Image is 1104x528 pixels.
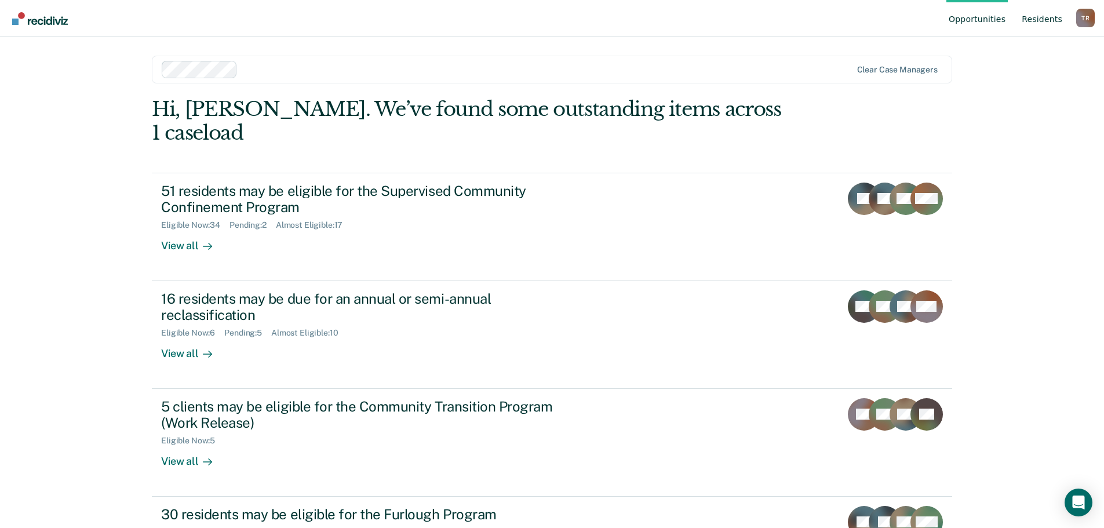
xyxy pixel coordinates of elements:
div: Eligible Now : 5 [161,436,224,446]
div: View all [161,446,226,468]
div: T R [1076,9,1095,27]
div: Eligible Now : 6 [161,328,224,338]
div: View all [161,230,226,253]
div: 16 residents may be due for an annual or semi-annual reclassification [161,290,568,324]
div: Clear case managers [857,65,938,75]
div: Hi, [PERSON_NAME]. We’ve found some outstanding items across 1 caseload [152,97,792,145]
div: Pending : 5 [224,328,271,338]
div: 5 clients may be eligible for the Community Transition Program (Work Release) [161,398,568,432]
div: 51 residents may be eligible for the Supervised Community Confinement Program [161,183,568,216]
a: 5 clients may be eligible for the Community Transition Program (Work Release)Eligible Now:5View all [152,389,952,497]
button: Profile dropdown button [1076,9,1095,27]
div: 30 residents may be eligible for the Furlough Program [161,506,568,523]
a: 51 residents may be eligible for the Supervised Community Confinement ProgramEligible Now:34Pendi... [152,173,952,281]
div: Almost Eligible : 10 [271,328,348,338]
div: View all [161,338,226,361]
img: Recidiviz [12,12,68,25]
div: Eligible Now : 34 [161,220,229,230]
div: Almost Eligible : 17 [276,220,352,230]
div: Open Intercom Messenger [1065,489,1092,516]
div: Pending : 2 [229,220,276,230]
a: 16 residents may be due for an annual or semi-annual reclassificationEligible Now:6Pending:5Almos... [152,281,952,389]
